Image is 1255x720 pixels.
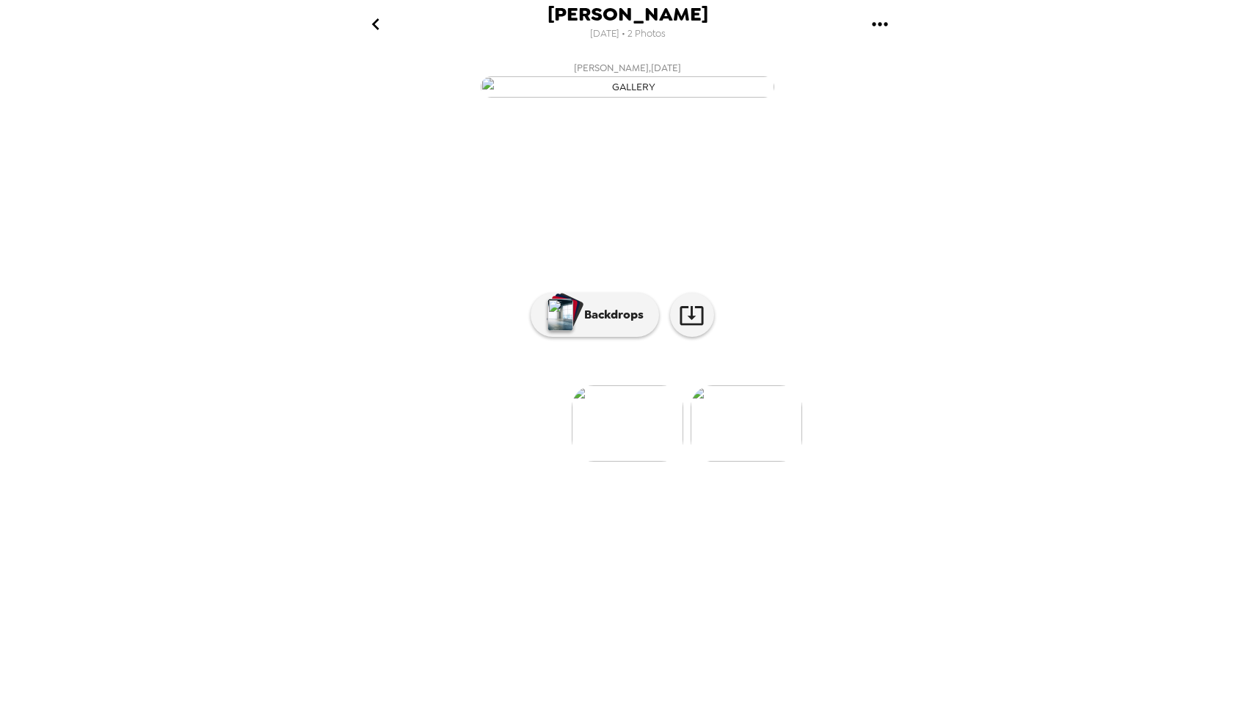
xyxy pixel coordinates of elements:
[531,293,659,337] button: Backdrops
[574,59,681,76] span: [PERSON_NAME] , [DATE]
[481,76,774,98] img: gallery
[590,24,666,44] span: [DATE] • 2 Photos
[691,385,802,462] img: gallery
[577,306,644,324] p: Backdrops
[572,385,683,462] img: gallery
[334,55,921,102] button: [PERSON_NAME],[DATE]
[548,4,708,24] span: [PERSON_NAME]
